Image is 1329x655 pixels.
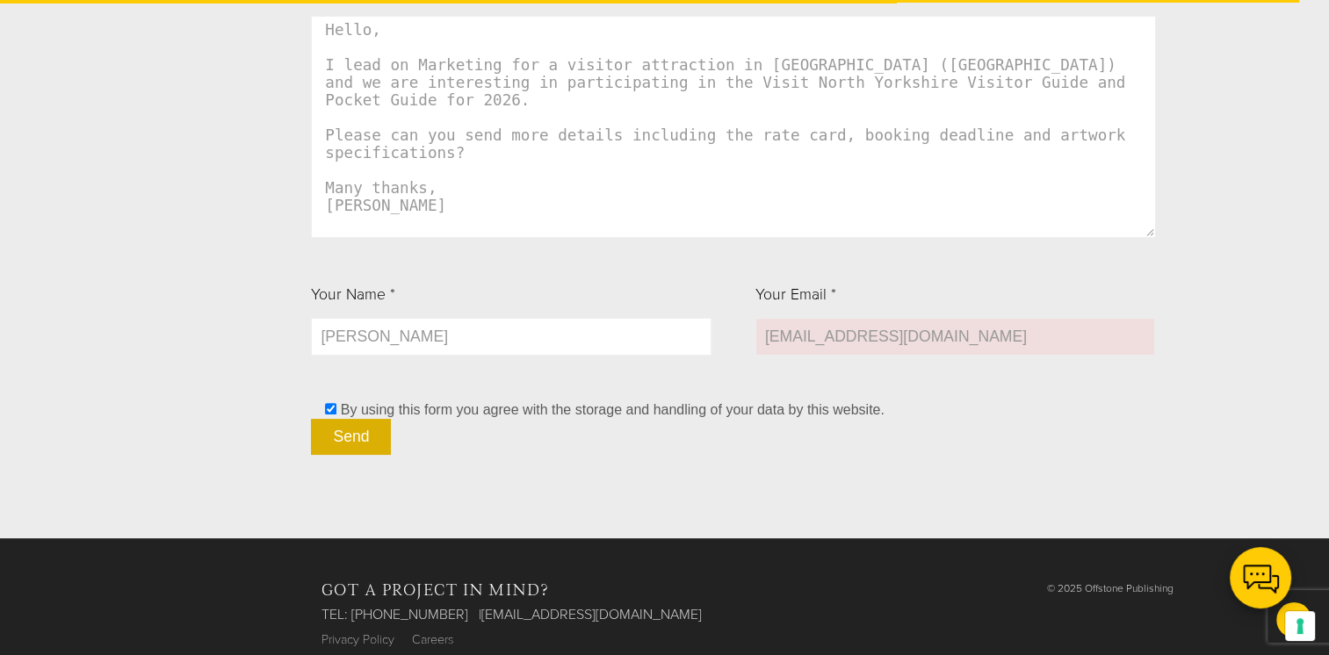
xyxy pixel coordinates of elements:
[755,281,1155,309] p: Your Email *
[321,606,702,623] span: TEL: [PHONE_NUMBER] |
[755,318,1155,356] input: Your Email *
[1031,582,1189,594] span: © 2025 Offstone Publishing
[321,582,1012,606] a: GOT A PROJECT IN MIND?
[311,318,711,356] input: Your Name *
[321,582,550,601] h2: GOT A PROJECT IN MIND?
[311,16,1155,237] textarea: Your Message
[481,606,702,623] a: [EMAIL_ADDRESS][DOMAIN_NAME]
[336,402,884,417] span: By using this form you agree with the storage and handling of your data by this website.
[321,632,403,647] a: Privacy Policy
[403,632,463,647] a: Careers
[311,281,711,309] p: Your Name *
[311,419,391,455] input: Send
[1285,611,1315,641] button: Your consent preferences for tracking technologies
